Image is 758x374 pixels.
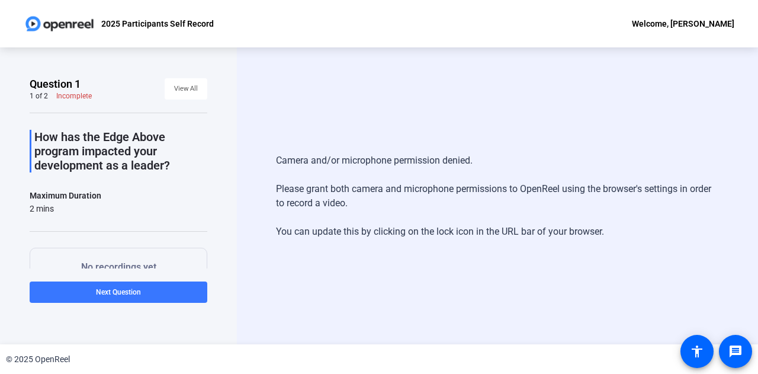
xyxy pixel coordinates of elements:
[30,77,81,91] span: Question 1
[30,188,101,203] div: Maximum Duration
[6,353,70,366] div: © 2025 OpenReel
[30,282,207,303] button: Next Question
[96,288,141,296] span: Next Question
[34,130,207,172] p: How has the Edge Above program impacted your development as a leader?
[30,91,48,101] div: 1 of 2
[48,260,189,274] p: No recordings yet
[56,91,92,101] div: Incomplete
[728,344,743,359] mat-icon: message
[24,12,95,36] img: OpenReel logo
[690,344,704,359] mat-icon: accessibility
[48,260,189,287] div: Once you record a video it will show up here.
[174,80,198,98] span: View All
[276,142,719,251] div: Camera and/or microphone permission denied. Please grant both camera and microphone permissions t...
[30,203,101,215] div: 2 mins
[101,17,214,31] p: 2025 Participants Self Record
[632,17,734,31] div: Welcome, [PERSON_NAME]
[165,78,207,100] button: View All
